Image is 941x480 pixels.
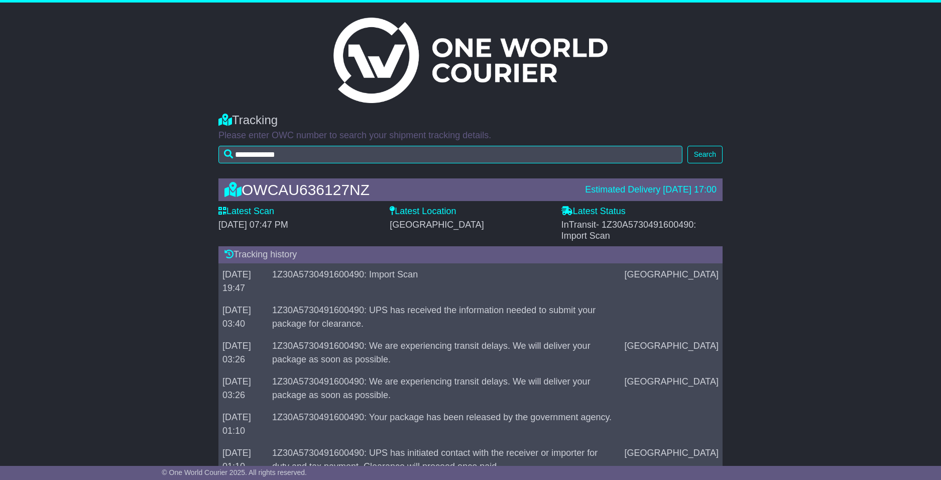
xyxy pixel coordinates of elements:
label: Latest Location [390,206,456,217]
td: [GEOGRAPHIC_DATA] [621,370,723,406]
td: 1Z30A5730491600490: UPS has initiated contact with the receiver or importer for duty and tax paym... [268,442,621,477]
td: 1Z30A5730491600490: Your package has been released by the government agency. [268,406,621,442]
span: [GEOGRAPHIC_DATA] [390,220,484,230]
p: Please enter OWC number to search your shipment tracking details. [218,130,723,141]
td: [DATE] 03:26 [218,370,268,406]
td: 1Z30A5730491600490: Import Scan [268,263,621,299]
td: [DATE] 03:26 [218,335,268,370]
button: Search [687,146,723,163]
label: Latest Scan [218,206,274,217]
td: [DATE] 03:40 [218,299,268,335]
td: [GEOGRAPHIC_DATA] [621,335,723,370]
td: [DATE] 19:47 [218,263,268,299]
div: OWCAU636127NZ [219,181,580,198]
div: Estimated Delivery [DATE] 17:00 [585,184,717,196]
span: - 1Z30A5730491600490: Import Scan [561,220,696,241]
div: Tracking history [218,246,723,263]
span: [DATE] 07:47 PM [218,220,288,230]
span: © One World Courier 2025. All rights reserved. [162,468,307,476]
td: [GEOGRAPHIC_DATA] [621,263,723,299]
td: [GEOGRAPHIC_DATA] [621,442,723,477]
td: [DATE] 01:10 [218,442,268,477]
div: Tracking [218,113,723,128]
img: Light [333,18,608,103]
td: 1Z30A5730491600490: UPS has received the information needed to submit your package for clearance. [268,299,621,335]
span: InTransit [561,220,696,241]
td: 1Z30A5730491600490: We are experiencing transit delays. We will deliver your package as soon as p... [268,370,621,406]
label: Latest Status [561,206,626,217]
td: [DATE] 01:10 [218,406,268,442]
td: 1Z30A5730491600490: We are experiencing transit delays. We will deliver your package as soon as p... [268,335,621,370]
